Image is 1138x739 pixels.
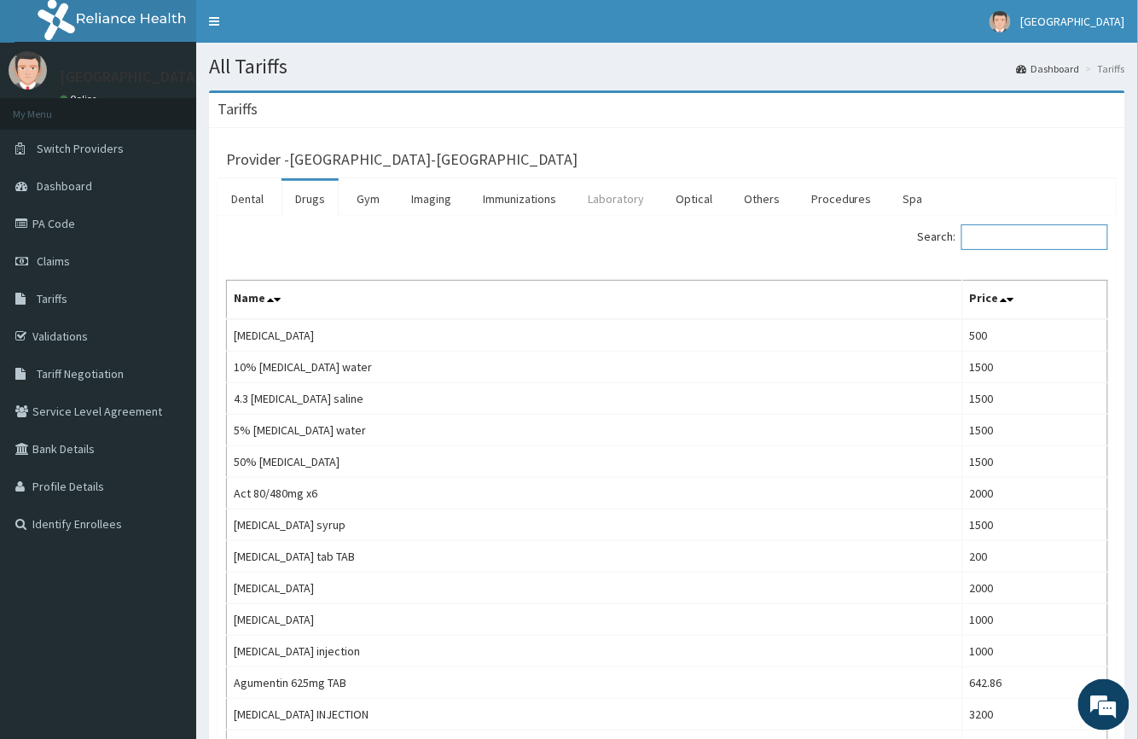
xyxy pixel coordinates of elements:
[227,541,963,573] td: [MEDICAL_DATA] tab TAB
[227,699,963,730] td: [MEDICAL_DATA] INJECTION
[37,291,67,306] span: Tariffs
[9,51,47,90] img: User Image
[574,181,658,217] a: Laboratory
[227,604,963,636] td: [MEDICAL_DATA]
[37,366,124,381] span: Tariff Negotiation
[218,181,277,217] a: Dental
[962,667,1107,699] td: 642.86
[343,181,393,217] a: Gym
[227,383,963,415] td: 4.3 [MEDICAL_DATA] saline
[962,319,1107,352] td: 500
[99,215,235,387] span: We're online!
[962,478,1107,509] td: 2000
[227,667,963,699] td: Agumentin 625mg TAB
[227,509,963,541] td: [MEDICAL_DATA] syrup
[37,178,92,194] span: Dashboard
[1017,61,1080,76] a: Dashboard
[962,415,1107,446] td: 1500
[662,181,726,217] a: Optical
[9,466,325,526] textarea: Type your message and hit 'Enter'
[918,224,1108,250] label: Search:
[962,281,1107,320] th: Price
[60,69,200,84] p: [GEOGRAPHIC_DATA]
[1082,61,1125,76] li: Tariffs
[962,699,1107,730] td: 3200
[398,181,465,217] a: Imaging
[227,352,963,383] td: 10% [MEDICAL_DATA] water
[218,102,258,117] h3: Tariffs
[962,509,1107,541] td: 1500
[962,604,1107,636] td: 1000
[730,181,793,217] a: Others
[37,253,70,269] span: Claims
[962,573,1107,604] td: 2000
[962,636,1107,667] td: 1000
[280,9,321,49] div: Minimize live chat window
[798,181,885,217] a: Procedures
[961,224,1108,250] input: Search:
[227,415,963,446] td: 5% [MEDICAL_DATA] water
[227,573,963,604] td: [MEDICAL_DATA]
[282,181,339,217] a: Drugs
[227,281,963,320] th: Name
[469,181,570,217] a: Immunizations
[227,636,963,667] td: [MEDICAL_DATA] injection
[962,352,1107,383] td: 1500
[227,446,963,478] td: 50% [MEDICAL_DATA]
[962,541,1107,573] td: 200
[209,55,1125,78] h1: All Tariffs
[226,152,578,167] h3: Provider - [GEOGRAPHIC_DATA]-[GEOGRAPHIC_DATA]
[227,319,963,352] td: [MEDICAL_DATA]
[32,85,69,128] img: d_794563401_company_1708531726252_794563401
[37,141,124,156] span: Switch Providers
[60,93,101,105] a: Online
[890,181,937,217] a: Spa
[962,446,1107,478] td: 1500
[1021,14,1125,29] span: [GEOGRAPHIC_DATA]
[990,11,1011,32] img: User Image
[227,478,963,509] td: Act 80/480mg x6
[89,96,287,118] div: Chat with us now
[962,383,1107,415] td: 1500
